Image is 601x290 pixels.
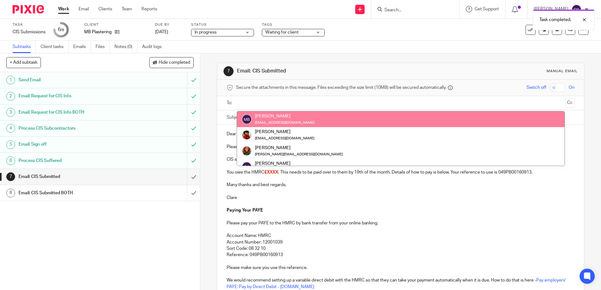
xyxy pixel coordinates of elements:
[262,22,325,27] label: Tags
[41,41,69,53] a: Client tasks
[6,172,15,181] div: 7
[6,108,15,117] div: 3
[227,220,574,226] p: Please pay your PAYE to the HMRC by bank transfer from your online banking.
[227,239,574,245] p: Account Number: 12001039
[227,156,574,163] p: CIS statements have also been emailed to your subcontractors.
[19,124,127,133] h1: Process CIS Subcontractors
[255,121,314,124] small: [EMAIL_ADDRESS][DOMAIN_NAME]
[19,75,127,85] h1: Send Email
[6,76,15,84] div: 1
[191,22,254,27] label: Status
[255,144,343,151] div: [PERSON_NAME]
[159,60,190,65] span: Hide completed
[73,41,91,53] a: Emails
[19,91,127,101] h1: Email: Request for CIS Info
[227,100,234,106] label: To:
[242,130,252,140] img: Phil%20Baby%20pictures%20(3).JPG
[79,6,89,12] a: Email
[547,69,578,74] div: Manual email
[255,160,343,167] div: [PERSON_NAME]
[84,29,112,35] p: MB Plastering
[227,114,243,121] label: Subject:
[255,113,314,119] div: [PERSON_NAME]
[13,29,46,35] div: CIS Submissions
[227,252,574,258] p: Reference: 049PB00160913
[142,41,166,53] a: Audit logs
[96,41,110,53] a: Files
[98,6,112,12] a: Clients
[6,92,15,101] div: 2
[122,6,132,12] a: Team
[265,30,299,35] span: Waiting for client
[264,170,279,175] span: £XXXX.
[565,98,575,108] button: Cc
[242,146,252,156] img: sallycropped.JPG
[19,188,127,198] h1: Email: CIS Submitted BOTH
[19,140,127,149] h1: Email: Sign off
[227,144,574,150] p: Please take this as confirmation that your CIS return has been submitted and accepted by the HMRC.
[571,4,582,14] img: svg%3E
[255,137,314,140] small: [EMAIL_ADDRESS][DOMAIN_NAME]
[255,129,314,135] div: [PERSON_NAME]
[6,156,15,165] div: 6
[6,189,15,197] div: 8
[227,277,574,290] p: We would recommend setting up a variable direct debit with the HMRC so that they can take your pa...
[58,6,69,12] a: Work
[58,26,64,33] div: 6
[19,108,127,117] h1: Email: Request for CIS Info BOTH
[6,124,15,133] div: 4
[227,195,574,201] p: Clare
[242,114,252,124] img: svg%3E
[539,17,571,23] p: Task completed.
[255,153,343,156] small: [PERSON_NAME][EMAIL_ADDRESS][DOMAIN_NAME]
[195,30,217,35] span: In progress
[13,5,44,13] img: Pixie
[227,233,574,239] p: Account Name: HMRC
[13,22,46,27] label: Task
[19,156,127,165] h1: Process CIS Suffered
[227,265,574,271] p: Please make sure you use this reference.
[227,278,567,289] a: Pay employers' PAYE: Pay by Direct Debit - [DOMAIN_NAME]
[242,162,252,172] img: svg%3E
[6,57,41,68] button: + Add subtask
[155,22,183,27] label: Due by
[13,41,36,53] a: Subtasks
[84,22,147,27] label: Client
[227,208,263,212] strong: Paying Your PAYE
[19,172,127,181] h1: Email: CIS Submitted
[237,68,414,74] h1: Email: CIS Submitted
[236,84,446,91] span: Secure the attachments in this message. Files exceeding the size limit (10MB) will be secured aut...
[223,66,234,76] div: 7
[149,57,194,68] button: Hide completed
[155,30,168,34] span: [DATE]
[6,140,15,149] div: 5
[227,245,574,252] p: Sort Code: 08 32 10
[227,182,574,188] p: Many thanks and best regards,
[527,84,546,91] span: Switch off
[61,28,64,32] small: /8
[227,131,574,137] p: Dear [PERSON_NAME],
[569,84,575,91] span: On
[141,6,157,12] a: Reports
[114,41,137,53] a: Notes (0)
[227,169,574,175] p: You owe the HMRC This needs to be paid over to them by 19th of the month. Details of how to pay i...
